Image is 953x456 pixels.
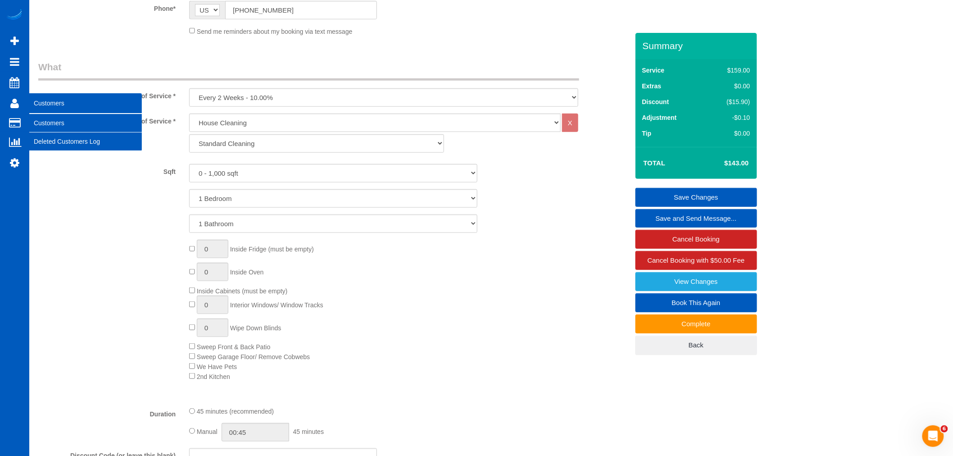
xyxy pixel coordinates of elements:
img: Automaid Logo [5,9,23,22]
label: Sqft [32,164,182,176]
a: Customers [29,114,142,132]
span: Sweep Front & Back Patio [197,343,270,351]
a: View Changes [635,272,757,291]
span: Inside Cabinets (must be empty) [197,287,288,295]
span: Manual [197,428,218,435]
input: Phone* [225,1,377,19]
label: Service [642,66,665,75]
a: Save and Send Message... [635,209,757,228]
label: Tip [642,129,652,138]
label: Adjustment [642,113,677,122]
h4: $143.00 [697,160,749,167]
a: Back [635,336,757,355]
strong: Total [644,159,666,167]
span: 45 minutes (recommended) [197,408,274,415]
span: 45 minutes [293,428,324,435]
a: Save Changes [635,188,757,207]
span: Inside Oven [230,269,264,276]
a: Cancel Booking [635,230,757,249]
div: $0.00 [708,129,750,138]
a: Complete [635,315,757,333]
span: Send me reminders about my booking via text message [197,27,353,35]
span: Wipe Down Blinds [230,324,281,332]
span: Customers [29,93,142,114]
label: Frequency of Service * [32,88,182,100]
span: Sweep Garage Floor/ Remove Cobwebs [197,353,310,360]
a: Book This Again [635,293,757,312]
label: Phone* [32,1,182,13]
legend: What [38,60,579,81]
h3: Summary [643,41,753,51]
span: 6 [941,425,948,433]
iframe: Intercom live chat [922,425,944,447]
div: ($15.90) [708,97,750,106]
label: Extras [642,82,662,91]
label: Discount [642,97,669,106]
ul: Customers [29,114,142,151]
div: -$0.10 [708,113,750,122]
span: Inside Fridge (must be empty) [230,246,314,253]
a: Deleted Customers Log [29,132,142,150]
span: We Have Pets [197,363,237,370]
div: $159.00 [708,66,750,75]
label: Duration [32,406,182,419]
span: 2nd Kitchen [197,373,230,380]
div: $0.00 [708,82,750,91]
span: Interior Windows/ Window Tracks [230,301,323,309]
a: Cancel Booking with $50.00 Fee [635,251,757,270]
span: Cancel Booking with $50.00 Fee [648,256,745,264]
